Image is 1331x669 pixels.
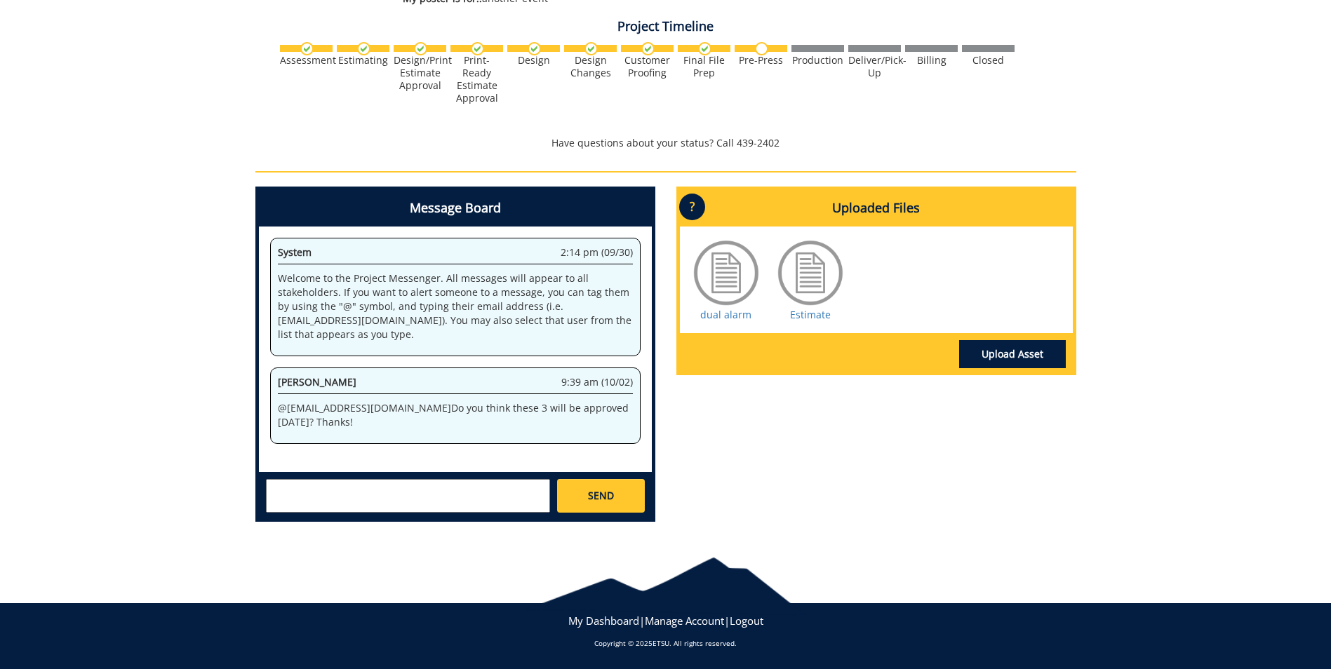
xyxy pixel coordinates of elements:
[645,614,724,628] a: Manage Account
[564,54,617,79] div: Design Changes
[394,54,446,92] div: Design/Print Estimate Approval
[588,489,614,503] span: SEND
[680,190,1073,227] h4: Uploaded Files
[561,375,633,389] span: 9:39 am (10/02)
[255,136,1076,150] p: Have questions about your status? Call 439-2402
[678,54,730,79] div: Final File Prep
[568,614,639,628] a: My Dashboard
[962,54,1015,67] div: Closed
[557,479,644,513] a: SEND
[730,614,763,628] a: Logout
[791,54,844,67] div: Production
[641,42,655,55] img: checkmark
[278,245,312,259] span: System
[450,54,503,104] div: Print-Ready Estimate Approval
[414,42,427,55] img: checkmark
[959,340,1066,368] a: Upload Asset
[528,42,541,55] img: checkmark
[278,401,633,429] p: @ [EMAIL_ADDRESS][DOMAIN_NAME] Do you think these 3 will be approved [DATE]? Thanks!
[621,54,674,79] div: Customer Proofing
[700,308,751,321] a: dual alarm
[280,54,333,67] div: Assessment
[266,479,550,513] textarea: messageToSend
[848,54,901,79] div: Deliver/Pick-Up
[278,271,633,342] p: Welcome to the Project Messenger. All messages will appear to all stakeholders. If you want to al...
[357,42,370,55] img: checkmark
[300,42,314,55] img: checkmark
[584,42,598,55] img: checkmark
[698,42,711,55] img: checkmark
[471,42,484,55] img: checkmark
[790,308,831,321] a: Estimate
[679,194,705,220] p: ?
[278,375,356,388] span: [PERSON_NAME]
[507,54,560,67] div: Design
[259,190,652,227] h4: Message Board
[735,54,787,67] div: Pre-Press
[337,54,389,67] div: Estimating
[653,638,669,648] a: ETSU
[905,54,958,67] div: Billing
[561,245,633,259] span: 2:14 pm (09/30)
[255,20,1076,34] h4: Project Timeline
[755,42,768,55] img: no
